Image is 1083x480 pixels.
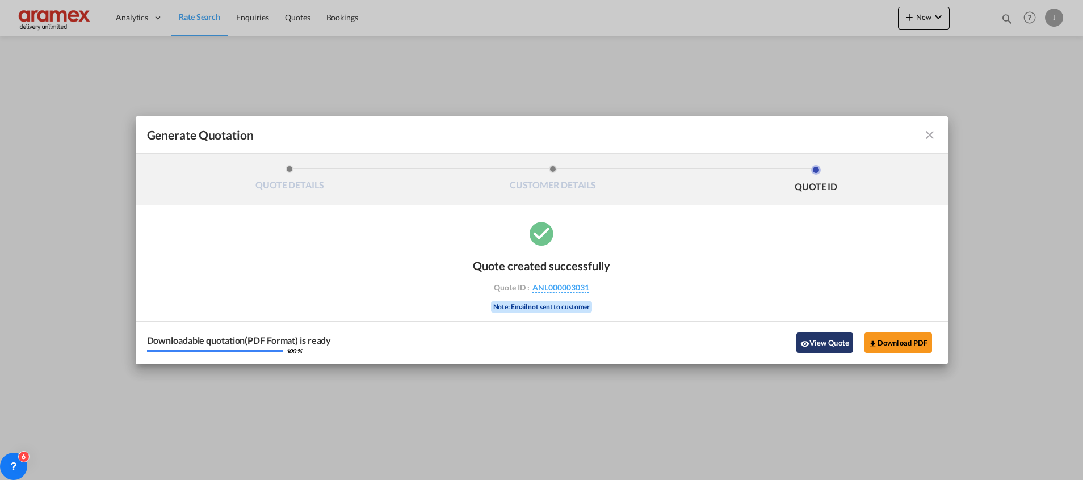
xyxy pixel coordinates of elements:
[147,128,254,142] span: Generate Quotation
[685,165,948,196] li: QUOTE ID
[868,339,878,348] md-icon: icon-download
[476,283,607,293] div: Quote ID :
[147,336,331,345] div: Downloadable quotation(PDF Format) is ready
[286,348,303,354] div: 100 %
[473,259,610,272] div: Quote created successfully
[136,116,948,364] md-dialog: Generate QuotationQUOTE ...
[527,219,556,247] md-icon: icon-checkbox-marked-circle
[158,165,422,196] li: QUOTE DETAILS
[796,332,853,353] button: icon-eyeView Quote
[532,283,589,293] span: ANL000003031
[491,301,593,313] div: Note: Email not sent to customer
[864,332,932,353] button: Download PDF
[421,165,685,196] li: CUSTOMER DETAILS
[800,339,809,348] md-icon: icon-eye
[923,128,937,142] md-icon: icon-close fg-AAA8AD cursor m-0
